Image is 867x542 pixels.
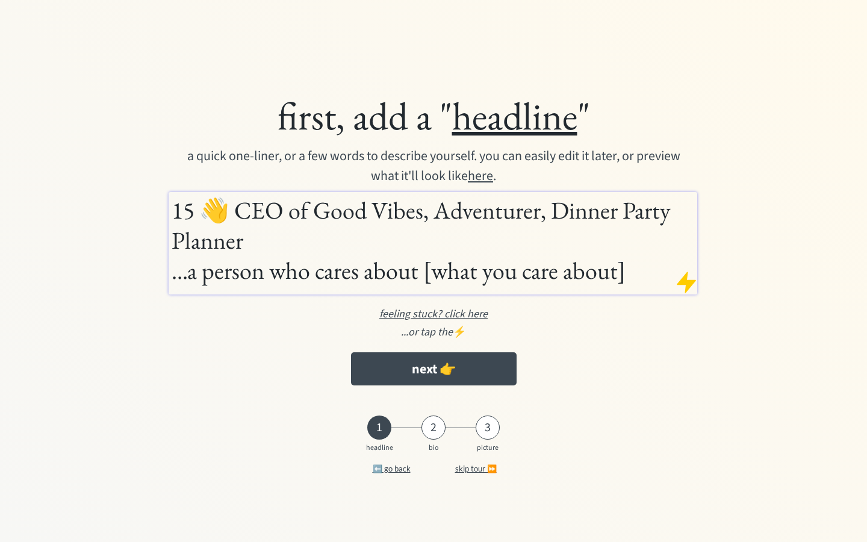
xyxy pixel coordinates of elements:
div: bio [418,444,449,452]
button: next 👉 [351,352,517,385]
div: headline [364,444,394,452]
div: 2 [421,420,446,435]
div: picture [473,444,503,452]
em: ...or tap the [401,325,453,340]
u: feeling stuck? click here [379,307,488,322]
div: a quick one-liner, or a few words to describe yourself. you can easily edit it later, or preview ... [185,146,682,186]
u: here [468,166,493,185]
button: skip tour ⏩ [437,456,515,481]
h1: 15 👋 CEO of Good Vibes, Adventurer, Dinner Party Planner [172,195,694,255]
div: first, add a " " [108,92,759,140]
u: headline [452,90,577,141]
div: ⚡️ [108,324,759,340]
div: 3 [476,420,500,435]
div: 1 [367,420,391,435]
button: ⬅️ go back [352,456,430,481]
h1: ...a person who cares about [what you care about] [172,255,694,285]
